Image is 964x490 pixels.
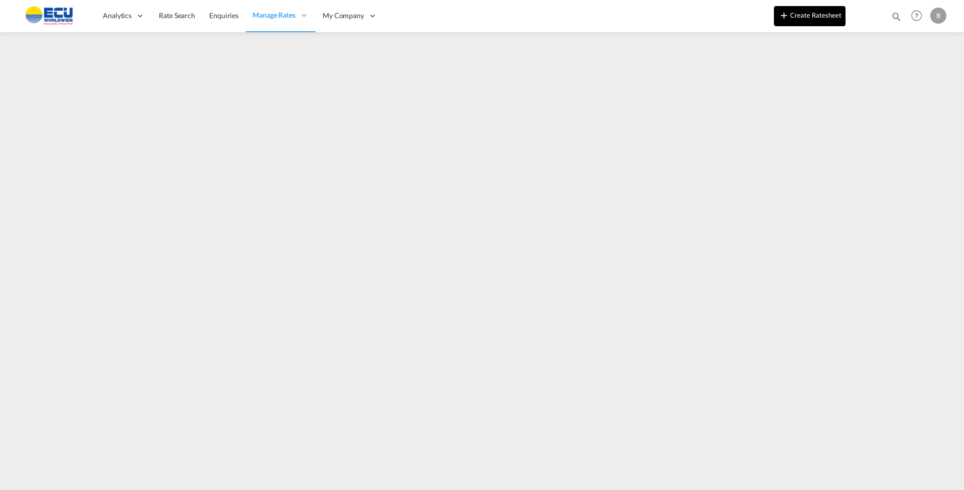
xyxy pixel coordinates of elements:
img: 6cccb1402a9411edb762cf9624ab9cda.png [15,5,83,27]
div: icon-magnify [891,11,902,26]
span: Help [908,7,925,24]
md-icon: icon-magnify [891,11,902,22]
button: icon-plus 400-fgCreate Ratesheet [774,6,846,26]
div: B [930,8,946,24]
span: My Company [323,11,364,21]
span: Enquiries [209,11,238,20]
span: Analytics [103,11,132,21]
span: Rate Search [159,11,195,20]
div: Help [908,7,930,25]
md-icon: icon-plus 400-fg [778,9,790,21]
span: Manage Rates [253,10,295,20]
